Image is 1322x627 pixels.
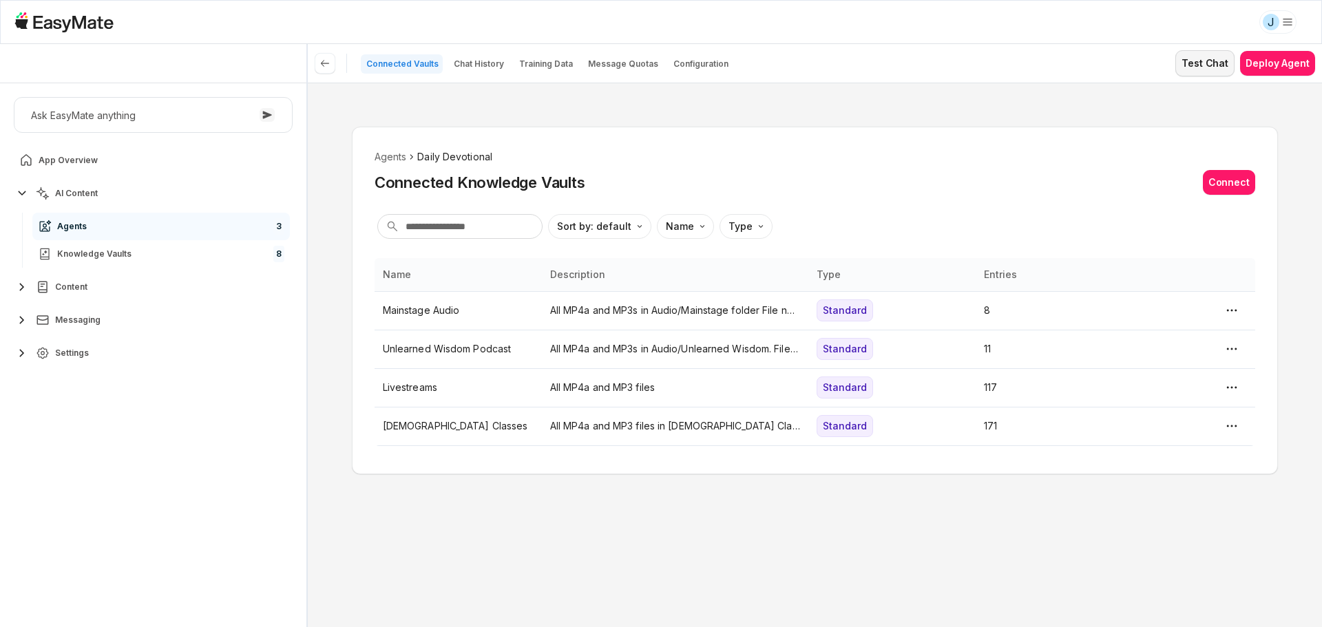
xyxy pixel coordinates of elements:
[14,180,293,207] button: AI Content
[383,303,534,318] p: Mainstage Audio
[984,303,1136,318] p: 8
[1263,14,1279,30] div: J
[14,273,293,301] button: Content
[32,240,290,268] a: Knowledge Vaults8
[817,415,873,437] div: Standard
[588,59,658,70] p: Message Quotas
[273,218,284,235] span: 3
[550,303,800,318] p: All MP4a and MP3s in Audio/Mainstage folder File names must end in ".mp3" or ".mp4a"
[984,341,1136,357] p: 11
[720,214,773,239] button: Type
[817,299,873,321] div: Standard
[550,380,800,395] p: All MP4a and MP3 files
[14,339,293,367] button: Settings
[976,258,1144,291] th: Entries
[14,306,293,334] button: Messaging
[417,149,492,164] span: Daily Devotional
[984,418,1136,434] p: 171
[984,380,1136,395] p: 117
[375,172,585,193] h2: Connected Knowledge Vaults
[57,221,87,232] span: Agents
[375,149,1255,164] nav: breadcrumb
[14,147,293,174] a: App Overview
[728,219,753,234] p: Type
[55,188,98,199] span: AI Content
[383,418,534,434] p: [DEMOGRAPHIC_DATA] Classes
[1175,50,1235,76] button: Test Chat
[273,246,284,262] span: 8
[375,258,542,291] th: Name
[32,213,290,240] a: Agents3
[817,338,873,360] div: Standard
[454,59,504,70] p: Chat History
[542,258,808,291] th: Description
[657,214,714,239] button: Name
[808,258,976,291] th: Type
[550,418,800,434] p: All MP4a and MP3 files in [DEMOGRAPHIC_DATA] Classes folder
[557,219,631,234] p: Sort by: default
[55,281,87,293] span: Content
[1240,51,1315,76] button: Deploy Agent
[1203,170,1255,195] button: Connect
[55,348,89,359] span: Settings
[519,59,573,70] p: Training Data
[366,59,439,70] p: Connected Vaults
[383,380,534,395] p: Livestreams
[550,341,800,357] p: All MP4a and MP3s in Audio/Unlearned Wisdom. File names must end in ".mp3" or ".mp4a"
[375,149,407,164] li: Agents
[39,155,98,166] span: App Overview
[673,59,728,70] p: Configuration
[666,219,694,234] p: Name
[55,315,101,326] span: Messaging
[383,341,534,357] p: Unlearned Wisdom Podcast
[548,214,651,239] button: Sort by: default
[817,376,873,398] div: Standard
[57,248,132,259] span: Knowledge Vaults
[14,97,293,133] button: Ask EasyMate anything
